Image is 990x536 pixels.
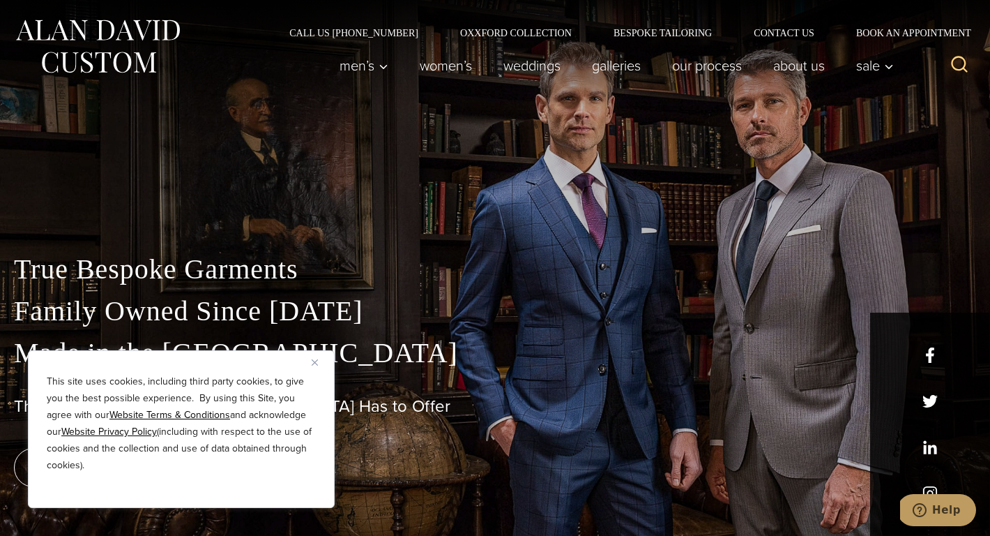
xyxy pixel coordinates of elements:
a: Contact Us [733,28,835,38]
a: Call Us [PHONE_NUMBER] [268,28,439,38]
a: Galleries [577,52,657,80]
a: About Us [758,52,841,80]
a: Women’s [404,52,488,80]
a: Website Privacy Policy [61,424,157,439]
img: Alan David Custom [14,15,181,77]
nav: Primary Navigation [324,52,901,80]
button: Sale sub menu toggle [841,52,901,80]
img: Close [312,359,318,366]
button: Child menu of Men’s [324,52,404,80]
nav: Secondary Navigation [268,28,976,38]
a: book an appointment [14,448,209,487]
a: Oxxford Collection [439,28,593,38]
a: Our Process [657,52,758,80]
button: View Search Form [943,49,976,82]
p: True Bespoke Garments Family Owned Since [DATE] Made in the [GEOGRAPHIC_DATA] [14,248,976,374]
h1: The Best Custom Suits [GEOGRAPHIC_DATA] Has to Offer [14,396,976,417]
a: Website Terms & Conditions [109,408,230,422]
a: Book an Appointment [835,28,976,38]
iframe: Opens a widget where you can chat to one of our agents [900,494,976,529]
a: Bespoke Tailoring [593,28,733,38]
p: This site uses cookies, including third party cookies, to give you the best possible experience. ... [47,373,316,474]
button: Close [312,354,328,371]
a: weddings [488,52,577,80]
